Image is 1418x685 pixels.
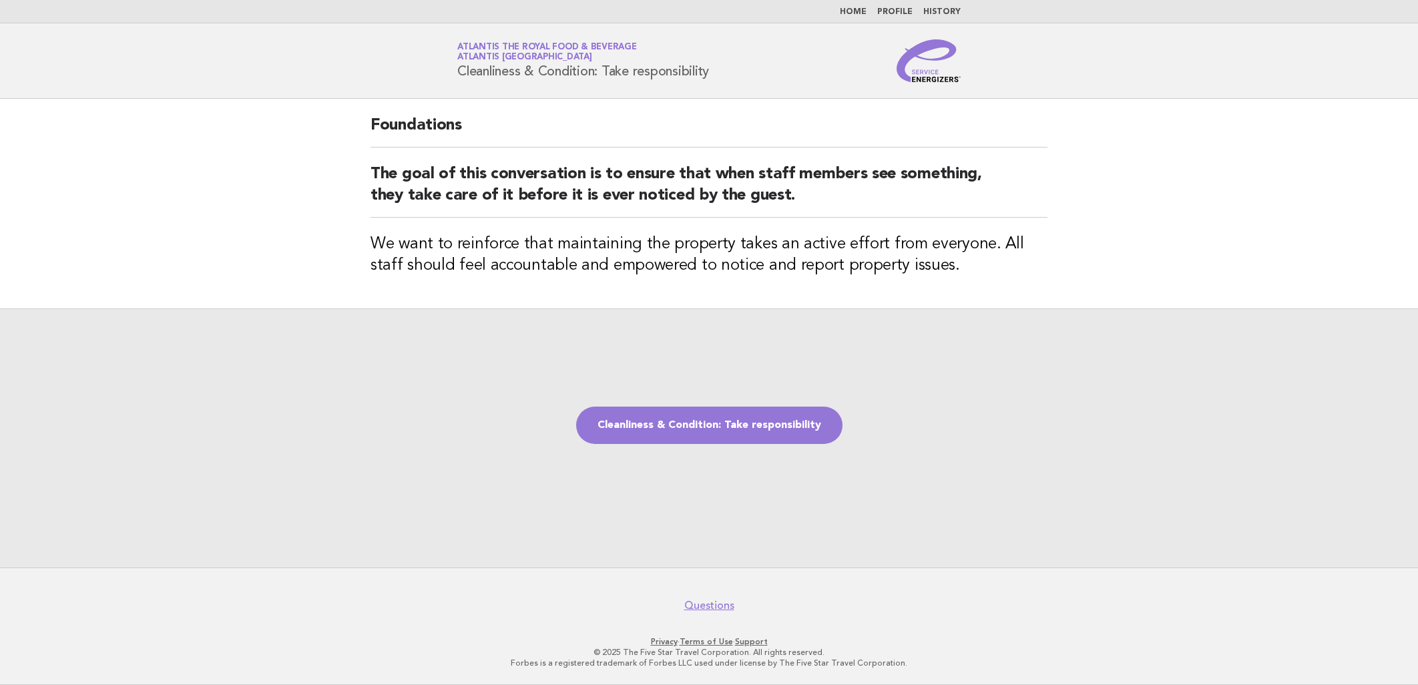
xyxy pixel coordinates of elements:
[371,234,1047,276] h3: We want to reinforce that maintaining the property takes an active effort from everyone. All staf...
[877,8,913,16] a: Profile
[684,599,734,612] a: Questions
[840,8,867,16] a: Home
[897,39,961,82] img: Service Energizers
[457,53,592,62] span: Atlantis [GEOGRAPHIC_DATA]
[457,43,637,61] a: Atlantis the Royal Food & BeverageAtlantis [GEOGRAPHIC_DATA]
[371,115,1047,148] h2: Foundations
[371,164,1047,218] h2: The goal of this conversation is to ensure that when staff members see something, they take care ...
[923,8,961,16] a: History
[651,637,678,646] a: Privacy
[300,658,1118,668] p: Forbes is a registered trademark of Forbes LLC used under license by The Five Star Travel Corpora...
[735,637,768,646] a: Support
[300,647,1118,658] p: © 2025 The Five Star Travel Corporation. All rights reserved.
[300,636,1118,647] p: · ·
[457,43,709,78] h1: Cleanliness & Condition: Take responsibility
[680,637,733,646] a: Terms of Use
[576,407,843,444] a: Cleanliness & Condition: Take responsibility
